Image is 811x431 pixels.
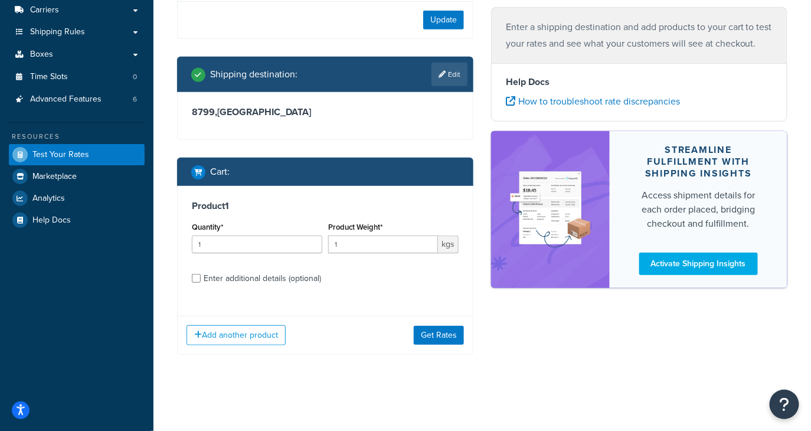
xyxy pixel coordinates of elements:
div: Streamline Fulfillment with Shipping Insights [638,144,759,179]
span: Advanced Features [30,94,102,105]
a: Help Docs [9,210,145,231]
span: Help Docs [32,215,71,226]
h2: Shipping destination : [210,69,297,80]
span: Analytics [32,194,65,204]
a: Time Slots0 [9,66,145,88]
h3: Product 1 [192,200,459,212]
label: Product Weight* [328,223,382,231]
p: Enter a shipping destination and add products to your cart to test your rates and see what your c... [506,19,773,52]
img: feature-image-si-e24932ea9b9fcd0ff835db86be1ff8d589347e8876e1638d903ea230a36726be.png [509,149,592,270]
a: Analytics [9,188,145,209]
a: Advanced Features6 [9,89,145,110]
h4: Help Docs [506,75,773,89]
input: Enter additional details (optional) [192,274,201,283]
span: Carriers [30,5,59,15]
label: Quantity* [192,223,223,231]
li: Time Slots [9,66,145,88]
input: 0.00 [328,236,438,253]
a: Activate Shipping Insights [639,253,758,275]
div: Resources [9,132,145,142]
span: kgs [438,236,459,253]
span: Marketplace [32,172,77,182]
h3: 8799 , [GEOGRAPHIC_DATA] [192,106,459,118]
span: Time Slots [30,72,68,82]
a: Shipping Rules [9,21,145,43]
button: Update [423,11,464,30]
input: 0 [192,236,322,253]
h2: Cart : [210,166,230,177]
div: Enter additional details (optional) [204,270,321,287]
span: Boxes [30,50,53,60]
button: Get Rates [414,326,464,345]
a: Edit [431,63,467,86]
a: Boxes [9,44,145,66]
a: How to troubleshoot rate discrepancies [506,94,680,108]
li: Advanced Features [9,89,145,110]
span: 0 [133,72,137,82]
span: Test Your Rates [32,150,89,160]
div: Access shipment details for each order placed, bridging checkout and fulfillment. [638,188,759,231]
a: Marketplace [9,166,145,187]
button: Open Resource Center [770,390,799,419]
button: Add another product [187,325,286,345]
span: 6 [133,94,137,105]
a: Test Your Rates [9,144,145,165]
span: Shipping Rules [30,27,85,37]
